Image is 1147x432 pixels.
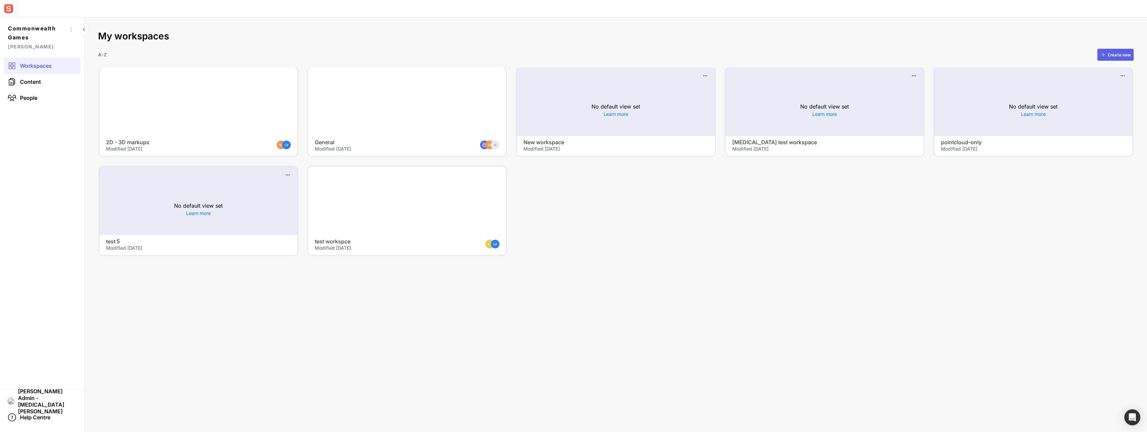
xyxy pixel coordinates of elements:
h4: 2D - 3D markups [106,139,265,146]
text: CK [285,143,289,147]
span: Commonwealth Games [8,24,66,42]
text: NK [488,143,492,147]
p: No default view set [800,102,849,111]
p: No default view set [1009,102,1058,111]
button: Create new [1097,49,1134,61]
h4: test workspce [315,238,474,245]
span: People [20,94,37,101]
a: Workspaces [4,58,80,74]
h4: pointcloud-only [941,139,1100,146]
span: Modified [DATE] [732,146,769,152]
text: AA [493,242,497,246]
span: Modified [DATE] [315,146,351,152]
a: Learn more [604,111,628,118]
p: A-Z [98,51,107,58]
text: NK [279,143,284,147]
span: Modified [DATE] [941,146,977,152]
span: Help Centre [20,414,50,421]
span: Workspaces [20,62,52,69]
span: Modified [DATE] [106,146,142,152]
p: No default view set [592,102,640,111]
div: Open Intercom Messenger [1124,409,1140,425]
a: Learn more [186,210,211,217]
h4: General [315,139,474,146]
h4: [MEDICAL_DATA] test workspace [732,139,892,146]
span: Modified [DATE] [315,245,351,251]
span: Modified [DATE] [523,146,560,152]
img: sensat [3,3,15,15]
p: No default view set [174,202,223,210]
a: Learn more [1021,111,1046,118]
img: globe.svg [481,142,487,148]
a: Learn more [812,111,837,118]
h4: New workspace [523,139,683,146]
a: Content [4,74,80,90]
text: AA [488,242,492,246]
h4: test 5 [106,238,265,245]
a: Help Centre [4,409,80,425]
span: Modified [DATE] [106,245,142,251]
span: [PERSON_NAME] [8,42,66,51]
div: +1 [491,141,499,149]
div: Create new [1108,52,1131,57]
h2: My workspaces [98,31,1134,42]
span: [PERSON_NAME] Admin - [MEDICAL_DATA][PERSON_NAME] [18,388,77,415]
span: Content [20,78,41,85]
a: People [4,90,80,106]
